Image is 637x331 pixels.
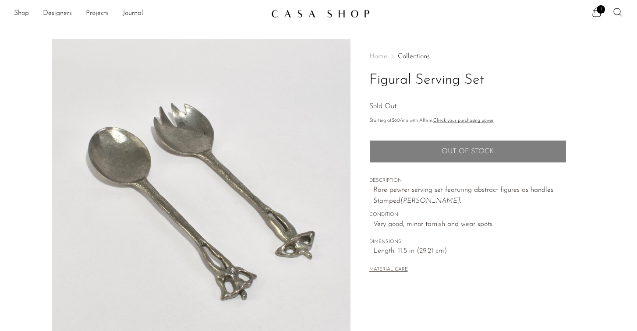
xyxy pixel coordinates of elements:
[597,5,605,14] span: 1
[369,53,387,60] span: Home
[369,117,566,125] p: Starting at /mo with Affirm.
[442,148,494,156] span: Out of stock
[369,69,566,92] h1: Figural Serving Set
[373,246,566,257] span: Length: 11.5 in (29.21 cm)
[392,118,400,123] span: $60
[369,140,566,163] button: Add to cart
[43,8,72,19] a: Designers
[369,103,396,110] span: Sold Out
[14,6,264,21] nav: Desktop navigation
[369,267,408,273] button: MATERIAL CARE
[369,211,566,219] span: CONDITION
[369,177,566,185] span: DESCRIPTION
[369,238,566,246] span: DIMENSIONS
[86,8,109,19] a: Projects
[433,118,494,123] a: Check your purchasing power - Learn more about Affirm Financing (opens in modal)
[373,187,555,205] span: Rare pewter serving set featuring abstract figures as handles. Stamped
[369,53,566,60] nav: Breadcrumbs
[373,219,566,230] span: Very good; minor tarnish and wear spots.
[123,8,143,19] a: Journal
[400,197,461,204] i: [PERSON_NAME].
[14,8,29,19] a: Shop
[398,53,430,60] a: Collections
[14,6,264,21] ul: NEW HEADER MENU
